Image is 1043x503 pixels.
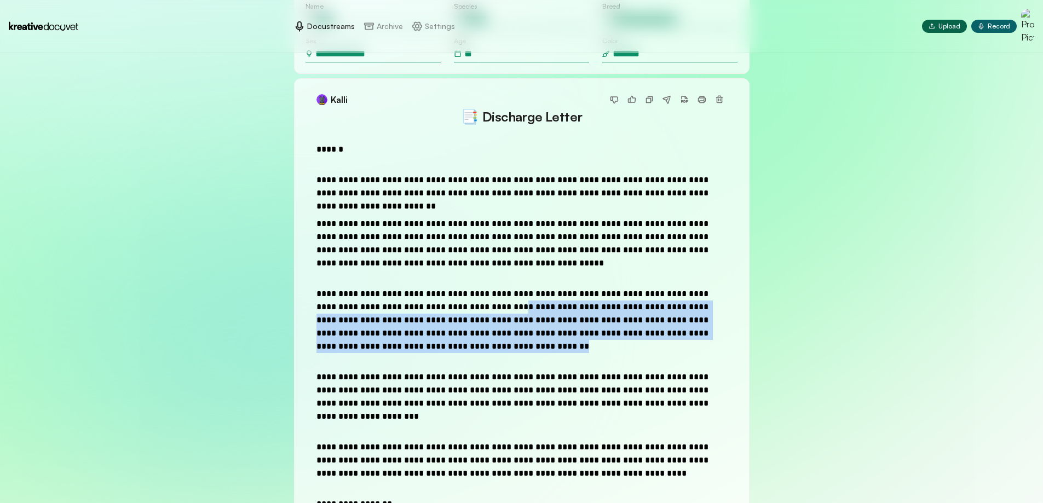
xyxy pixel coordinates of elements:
[307,21,355,32] p: Docustreams
[316,94,327,105] img: Canine avatar photo
[1021,9,1034,44] img: Profile Picture
[294,21,355,32] a: Docustreams
[461,107,478,125] span: emoji
[364,21,403,32] a: Archive
[938,22,960,31] span: Upload
[412,21,455,32] a: Settings
[316,107,727,125] h2: Discharge Letter
[988,22,1010,31] span: Record
[971,20,1017,33] button: Record
[425,21,455,32] p: Settings
[331,93,348,106] span: Kalli
[922,20,967,33] button: Upload
[377,21,403,32] p: Archive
